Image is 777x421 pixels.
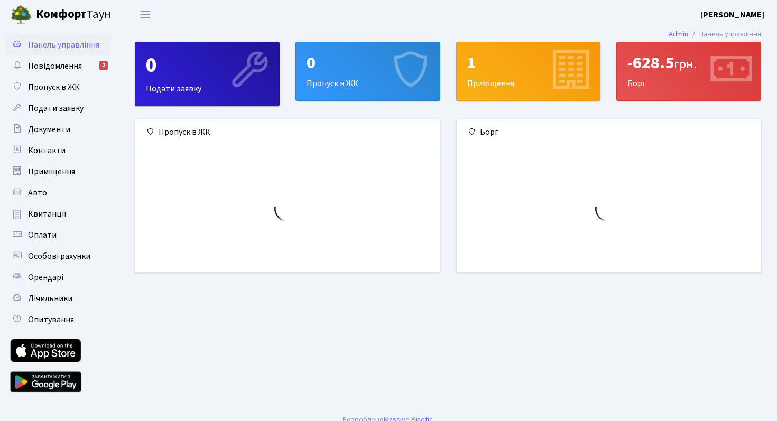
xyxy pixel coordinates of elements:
[5,267,111,288] a: Орендарі
[36,6,111,24] span: Таун
[674,55,697,73] span: грн.
[617,42,761,100] div: Борг
[456,42,601,101] a: 1Приміщення
[5,309,111,330] a: Опитування
[135,119,440,145] div: Пропуск в ЖК
[99,61,108,70] div: 2
[5,246,111,267] a: Особові рахунки
[28,124,70,135] span: Документи
[5,98,111,119] a: Подати заявку
[28,81,80,93] span: Пропуск в ЖК
[5,140,111,161] a: Контакти
[28,250,90,262] span: Особові рахунки
[28,39,99,51] span: Панель управління
[457,119,761,145] div: Борг
[28,229,57,241] span: Оплати
[296,42,440,100] div: Пропуск в ЖК
[457,42,600,100] div: Приміщення
[28,60,82,72] span: Повідомлення
[28,166,75,177] span: Приміщення
[700,8,764,21] a: [PERSON_NAME]
[28,293,72,304] span: Лічильники
[627,53,750,73] div: -628.5
[307,53,429,73] div: 0
[28,187,47,199] span: Авто
[135,42,280,106] a: 0Подати заявку
[132,6,159,23] button: Переключити навігацію
[669,29,688,40] a: Admin
[28,314,74,325] span: Опитування
[5,203,111,224] a: Квитанції
[5,119,111,140] a: Документи
[28,145,66,156] span: Контакти
[5,77,111,98] a: Пропуск в ЖК
[5,34,111,55] a: Панель управління
[5,182,111,203] a: Авто
[5,224,111,246] a: Оплати
[135,42,279,106] div: Подати заявку
[5,161,111,182] a: Приміщення
[5,288,111,309] a: Лічильники
[467,53,590,73] div: 1
[146,53,269,78] div: 0
[36,6,87,23] b: Комфорт
[28,272,63,283] span: Орендарі
[28,102,84,114] span: Подати заявку
[5,55,111,77] a: Повідомлення2
[11,4,32,25] img: logo.png
[28,208,67,220] span: Квитанції
[700,9,764,21] b: [PERSON_NAME]
[653,23,777,45] nav: breadcrumb
[688,29,761,40] li: Панель управління
[295,42,440,101] a: 0Пропуск в ЖК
